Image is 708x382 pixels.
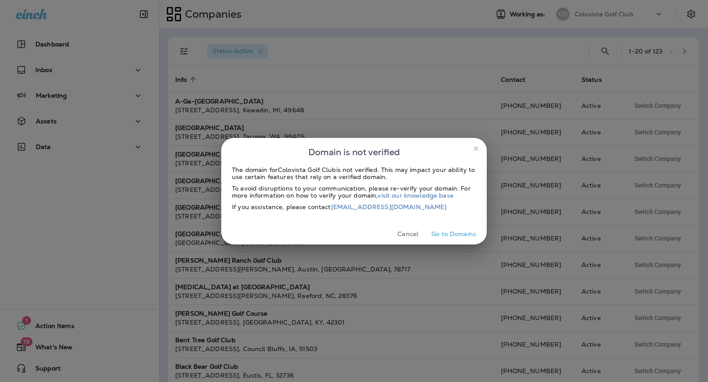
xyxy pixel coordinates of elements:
div: If you assistance, please contact [232,203,476,210]
button: close [469,141,483,156]
a: visit our knowledge base [377,191,453,199]
a: [EMAIL_ADDRESS][DOMAIN_NAME] [331,203,447,211]
span: Domain is not verified [308,145,400,159]
button: Cancel [391,227,424,241]
div: To avoid disruptions to your communication, please re-verify your domain. For more information on... [232,185,476,199]
button: Go to Domains [428,227,480,241]
div: The domain for Colovista Golf Club is not verified. This may impact your ability to use certain f... [232,166,476,180]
